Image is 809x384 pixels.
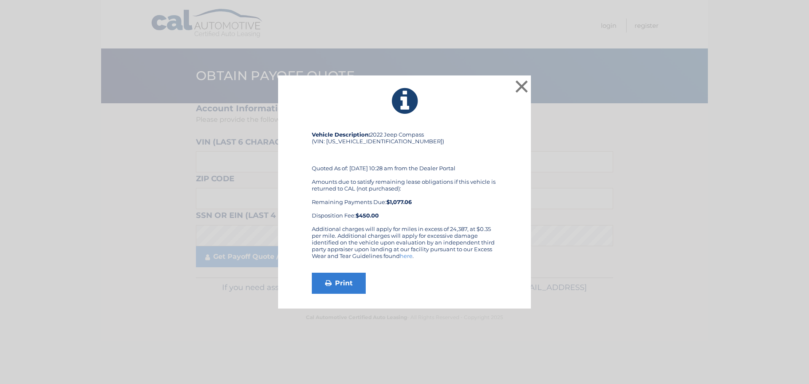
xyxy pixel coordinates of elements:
div: Additional charges will apply for miles in excess of 24,387, at $0.35 per mile. Additional charge... [312,226,497,266]
strong: $450.00 [356,212,379,219]
strong: Vehicle Description: [312,131,370,138]
a: Print [312,273,366,294]
div: Amounts due to satisfy remaining lease obligations if this vehicle is returned to CAL (not purcha... [312,178,497,219]
a: here [400,252,413,259]
button: × [513,78,530,95]
div: 2022 Jeep Compass (VIN: [US_VEHICLE_IDENTIFICATION_NUMBER]) Quoted As of: [DATE] 10:28 am from th... [312,131,497,226]
b: $1,077.06 [386,199,412,205]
